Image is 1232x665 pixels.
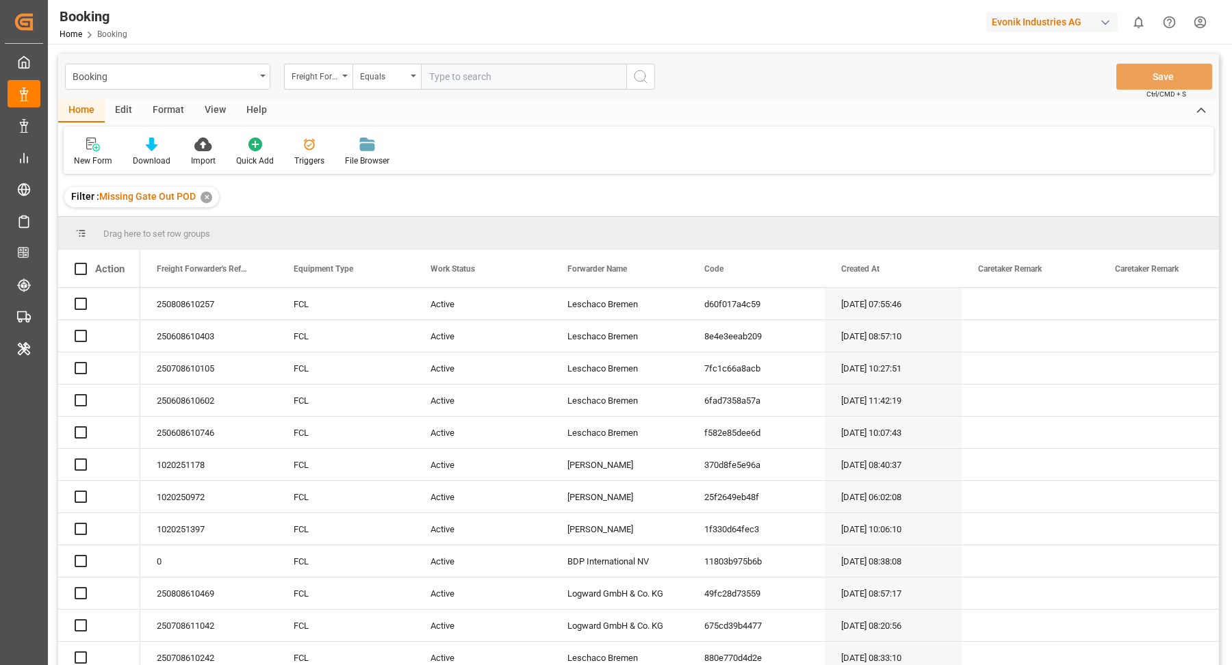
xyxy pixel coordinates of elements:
[688,320,825,352] div: 8e4e3eeab209
[58,610,140,642] div: Press SPACE to select this row.
[58,99,105,122] div: Home
[825,449,962,480] div: [DATE] 08:40:37
[360,67,407,83] div: Equals
[140,513,277,545] div: 1020251397
[277,449,414,480] div: FCL
[140,610,277,641] div: 250708611042
[294,264,353,274] span: Equipment Type
[277,610,414,641] div: FCL
[140,352,277,384] div: 250708610105
[236,155,274,167] div: Quick Add
[825,545,962,577] div: [DATE] 08:38:08
[414,417,551,448] div: Active
[277,481,414,512] div: FCL
[431,264,475,274] span: Work Status
[1154,7,1185,38] button: Help Center
[551,545,688,577] div: BDP International NV
[65,64,270,90] button: open menu
[74,155,112,167] div: New Form
[58,384,140,417] div: Press SPACE to select this row.
[277,513,414,545] div: FCL
[825,320,962,352] div: [DATE] 08:57:10
[688,288,825,320] div: d60f017a4c59
[236,99,277,122] div: Help
[414,577,551,609] div: Active
[95,263,125,275] div: Action
[414,288,551,320] div: Active
[58,545,140,577] div: Press SPACE to select this row.
[201,192,212,203] div: ✕
[140,417,277,448] div: 250608610746
[1123,7,1154,38] button: show 0 new notifications
[58,320,140,352] div: Press SPACE to select this row.
[284,64,352,90] button: open menu
[157,264,248,274] span: Freight Forwarder's Reference No.
[551,610,688,641] div: Logward GmbH & Co. KG
[825,577,962,609] div: [DATE] 08:57:17
[688,417,825,448] div: f582e85dee6d
[825,513,962,545] div: [DATE] 10:06:10
[58,481,140,513] div: Press SPACE to select this row.
[841,264,880,274] span: Created At
[103,229,210,239] span: Drag here to set row groups
[986,9,1123,35] button: Evonik Industries AG
[58,417,140,449] div: Press SPACE to select this row.
[688,610,825,641] div: 675cd39b4477
[414,481,551,512] div: Active
[414,513,551,545] div: Active
[194,99,236,122] div: View
[551,513,688,545] div: [PERSON_NAME]
[688,577,825,609] div: 49fc28d73559
[191,155,216,167] div: Import
[421,64,626,90] input: Type to search
[414,610,551,641] div: Active
[140,577,277,609] div: 250808610469
[567,264,627,274] span: Forwarder Name
[294,155,324,167] div: Triggers
[105,99,142,122] div: Edit
[414,320,551,352] div: Active
[978,264,1042,274] span: Caretaker Remark
[414,384,551,416] div: Active
[414,449,551,480] div: Active
[277,577,414,609] div: FCL
[551,449,688,480] div: [PERSON_NAME]
[551,352,688,384] div: Leschaco Bremen
[825,481,962,512] div: [DATE] 06:02:08
[626,64,655,90] button: search button
[688,513,825,545] div: 1f330d64fec3
[140,481,277,512] div: 1020250972
[551,577,688,609] div: Logward GmbH & Co. KG
[140,288,277,320] div: 250808610257
[1116,64,1212,90] button: Save
[60,29,82,39] a: Home
[1146,89,1186,99] span: Ctrl/CMD + S
[986,12,1118,32] div: Evonik Industries AG
[551,481,688,512] div: [PERSON_NAME]
[73,67,255,84] div: Booking
[551,320,688,352] div: Leschaco Bremen
[704,264,723,274] span: Code
[825,288,962,320] div: [DATE] 07:55:46
[688,545,825,577] div: 11803b975b6b
[277,545,414,577] div: FCL
[825,610,962,641] div: [DATE] 08:20:56
[825,417,962,448] div: [DATE] 10:07:43
[58,352,140,384] div: Press SPACE to select this row.
[277,288,414,320] div: FCL
[345,155,389,167] div: File Browser
[58,288,140,320] div: Press SPACE to select this row.
[1115,264,1179,274] span: Caretaker Remark
[58,577,140,610] div: Press SPACE to select this row.
[277,417,414,448] div: FCL
[140,320,277,352] div: 250608610403
[551,417,688,448] div: Leschaco Bremen
[71,191,99,202] span: Filter :
[142,99,194,122] div: Format
[688,384,825,416] div: 6fad7358a57a
[414,352,551,384] div: Active
[277,352,414,384] div: FCL
[292,67,338,83] div: Freight Forwarder's Reference No.
[414,545,551,577] div: Active
[60,6,127,27] div: Booking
